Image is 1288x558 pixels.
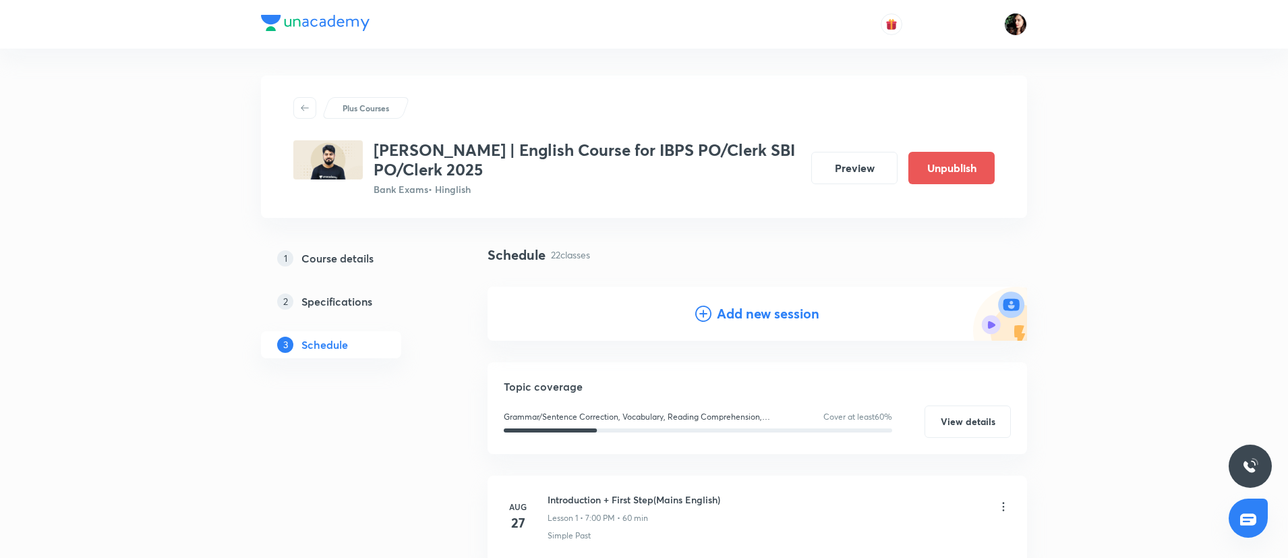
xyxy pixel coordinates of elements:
[293,140,363,179] img: 543743DE-6636-41CD-B2B8-AF9579D8A258_plus.png
[823,411,892,423] p: Cover at least 60 %
[301,250,374,267] h5: Course details
[504,379,1011,395] h5: Topic coverage
[548,493,720,507] h6: Introduction + First Step(Mains English)
[881,13,902,35] button: avatar
[925,406,1011,438] button: View details
[551,248,590,262] p: 22 classes
[301,294,372,310] h5: Specifications
[504,501,531,513] h6: Aug
[504,411,786,423] p: Grammar/Sentence Correction, Vocabulary, Reading Comprehension, Connectors
[717,304,819,324] h4: Add new session
[885,18,898,30] img: avatar
[261,288,444,315] a: 2Specifications
[811,152,898,184] button: Preview
[1004,13,1027,36] img: Priyanka K
[261,245,444,272] a: 1Course details
[374,140,800,179] h3: [PERSON_NAME] | English Course for IBPS PO/Clerk SBI PO/Clerk 2025
[973,287,1027,341] img: Add
[548,530,591,542] p: Simple Past
[261,15,370,34] a: Company Logo
[277,250,293,267] p: 1
[343,102,389,114] p: Plus Courses
[1242,458,1258,474] img: ttu
[488,245,546,265] h4: Schedule
[301,337,348,353] h5: Schedule
[277,337,293,353] p: 3
[504,513,531,533] h4: 27
[908,152,995,184] button: Unpublish
[261,15,370,31] img: Company Logo
[374,182,800,196] p: Bank Exams • Hinglish
[548,512,648,524] p: Lesson 1 • 7:00 PM • 60 min
[277,294,293,310] p: 2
